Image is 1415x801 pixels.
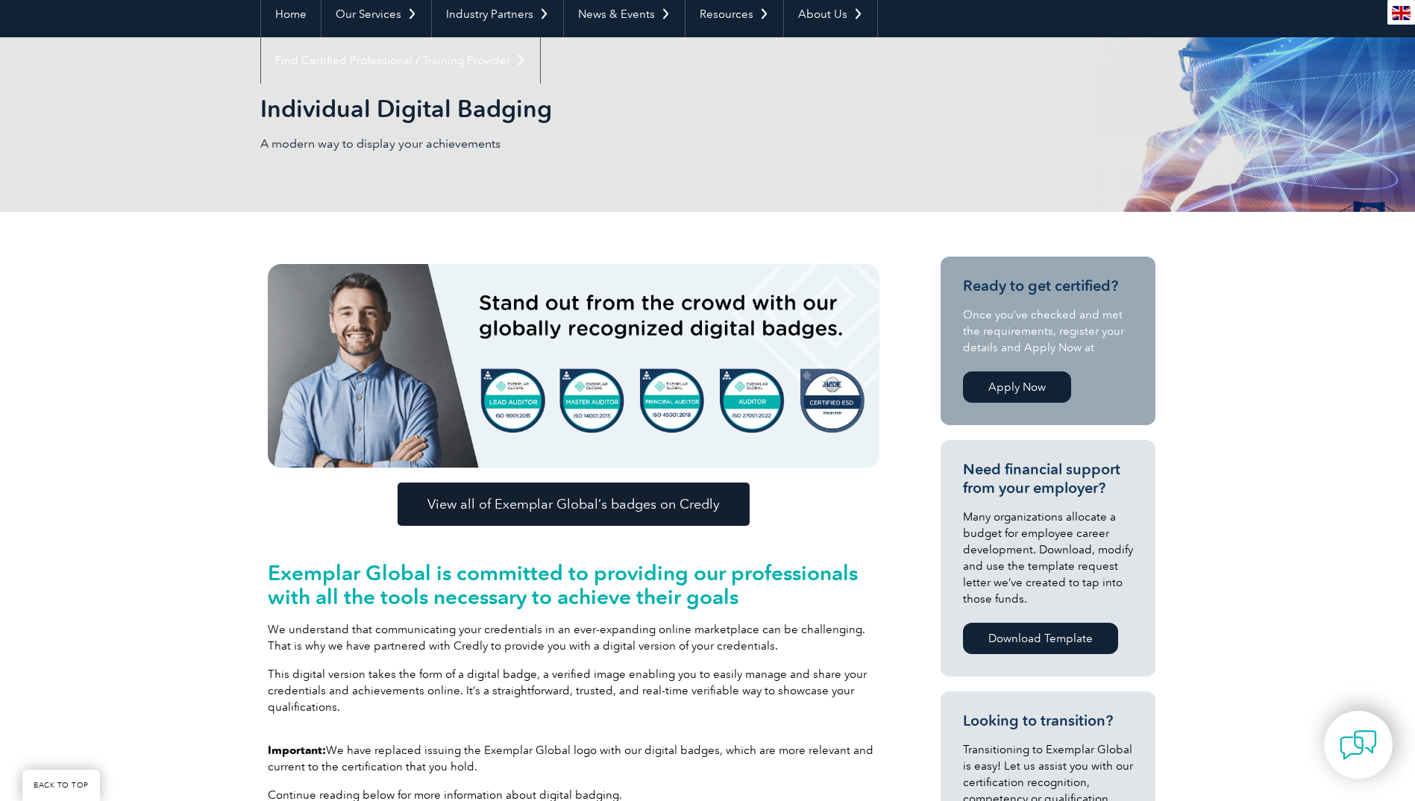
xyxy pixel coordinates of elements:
[268,264,879,468] img: badges
[963,460,1133,497] h3: Need financial support from your employer?
[1392,6,1411,20] img: en
[1340,726,1377,764] img: contact-chat.png
[268,561,879,609] h2: Exemplar Global is committed to providing our professionals with all the tools necessary to achie...
[268,742,879,775] p: We have replaced issuing the Exemplar Global logo with our digital badges, which are more relevan...
[260,97,887,121] h2: Individual Digital Badging
[22,770,100,801] a: BACK TO TOP
[398,483,750,526] a: View all of Exemplar Global’s badges on Credly
[268,666,879,715] p: This digital version takes the form of a digital badge, a verified image enabling you to easily m...
[963,623,1118,654] a: Download Template
[268,744,326,757] strong: Important:
[261,37,540,84] a: Find Certified Professional / Training Provider
[268,621,879,654] p: We understand that communicating your credentials in an ever-expanding online marketplace can be ...
[963,509,1133,607] p: Many organizations allocate a budget for employee career development. Download, modify and use th...
[963,277,1133,295] h3: Ready to get certified?
[963,712,1133,730] h3: Looking to transition?
[963,307,1133,356] p: Once you’ve checked and met the requirements, register your details and Apply Now at
[963,371,1071,403] a: Apply Now
[427,497,720,511] span: View all of Exemplar Global’s badges on Credly
[260,136,708,152] p: A modern way to display your achievements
